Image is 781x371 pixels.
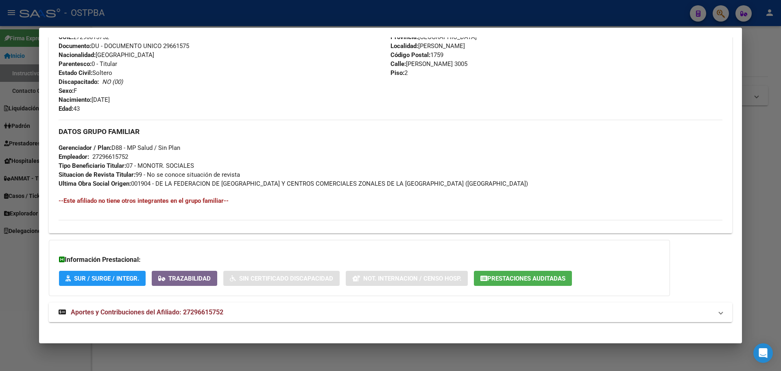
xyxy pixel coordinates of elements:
div: 27296615752 [92,152,128,161]
strong: Discapacitado: [59,78,99,86]
strong: Piso: [390,69,404,77]
span: Prestaciones Auditadas [487,275,565,282]
span: 99 - No se conoce situación de revista [59,171,240,178]
span: Sin Certificado Discapacidad [239,275,333,282]
span: [DATE] [59,96,110,103]
span: [GEOGRAPHIC_DATA] [59,51,154,59]
strong: Edad: [59,105,73,112]
button: SUR / SURGE / INTEGR. [59,271,146,286]
mat-expansion-panel-header: Aportes y Contribuciones del Afiliado: 27296615752 [49,303,732,322]
button: Trazabilidad [152,271,217,286]
span: 0 - Titular [59,60,117,68]
h3: Información Prestacional: [59,255,660,265]
span: [PERSON_NAME] 3005 [390,60,467,68]
button: Prestaciones Auditadas [474,271,572,286]
strong: Gerenciador / Plan: [59,144,111,151]
strong: Estado Civil: [59,69,92,77]
span: SUR / SURGE / INTEGR. [74,275,139,282]
strong: Ultima Obra Social Origen: [59,180,131,187]
h4: --Este afiliado no tiene otros integrantes en el grupo familiar-- [59,196,722,205]
span: Aportes y Contribuciones del Afiliado: 27296615752 [71,308,223,316]
strong: Documento: [59,42,91,50]
strong: CUIL: [59,33,73,41]
strong: Situacion de Revista Titular: [59,171,135,178]
button: Sin Certificado Discapacidad [223,271,340,286]
strong: Tipo Beneficiario Titular: [59,162,126,169]
strong: Localidad: [390,42,418,50]
span: Trazabilidad [168,275,211,282]
i: NO (00) [102,78,123,86]
strong: Nacionalidad: [59,51,96,59]
strong: Provincia: [390,33,418,41]
span: F [59,87,77,94]
strong: Sexo: [59,87,74,94]
div: Open Intercom Messenger [753,343,773,363]
span: [GEOGRAPHIC_DATA] [390,33,477,41]
span: DU - DOCUMENTO UNICO 29661575 [59,42,189,50]
span: D88 - MP Salud / Sin Plan [59,144,180,151]
button: Not. Internacion / Censo Hosp. [346,271,468,286]
strong: Calle: [390,60,406,68]
strong: Parentesco: [59,60,92,68]
strong: Nacimiento: [59,96,92,103]
span: [PERSON_NAME] [390,42,465,50]
strong: Empleador: [59,153,89,160]
span: 2 [390,69,408,77]
span: Not. Internacion / Censo Hosp. [363,275,461,282]
span: 43 [59,105,80,112]
span: Soltero [59,69,112,77]
span: 07 - MONOTR. SOCIALES [59,162,194,169]
span: 1759 [390,51,443,59]
h3: DATOS GRUPO FAMILIAR [59,127,722,136]
span: 27296615752 [59,33,109,41]
strong: Código Postal: [390,51,430,59]
span: 001904 - DE LA FEDERACION DE [GEOGRAPHIC_DATA] Y CENTROS COMERCIALES ZONALES DE LA [GEOGRAPHIC_DA... [59,180,528,187]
